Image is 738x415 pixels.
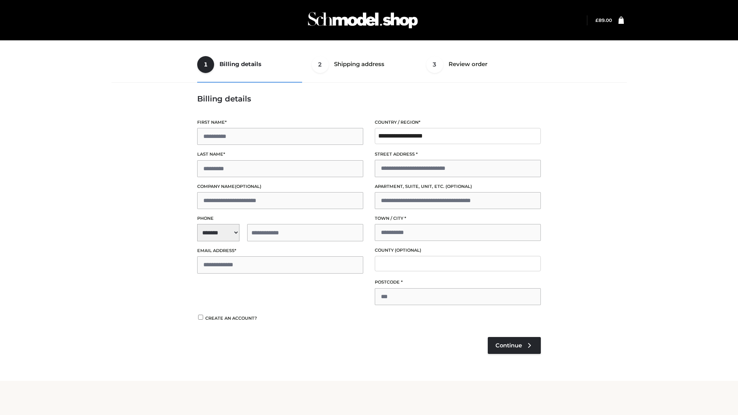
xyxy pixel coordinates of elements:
[375,247,541,254] label: County
[235,184,261,189] span: (optional)
[205,315,257,321] span: Create an account?
[595,17,598,23] span: £
[197,94,541,103] h3: Billing details
[197,315,204,320] input: Create an account?
[375,119,541,126] label: Country / Region
[445,184,472,189] span: (optional)
[305,5,421,35] img: Schmodel Admin 964
[595,17,612,23] bdi: 89.00
[197,151,363,158] label: Last name
[395,247,421,253] span: (optional)
[375,279,541,286] label: Postcode
[197,215,363,222] label: Phone
[375,151,541,158] label: Street address
[197,119,363,126] label: First name
[375,183,541,190] label: Apartment, suite, unit, etc.
[495,342,522,349] span: Continue
[197,183,363,190] label: Company name
[375,215,541,222] label: Town / City
[595,17,612,23] a: £89.00
[197,247,363,254] label: Email address
[488,337,541,354] a: Continue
